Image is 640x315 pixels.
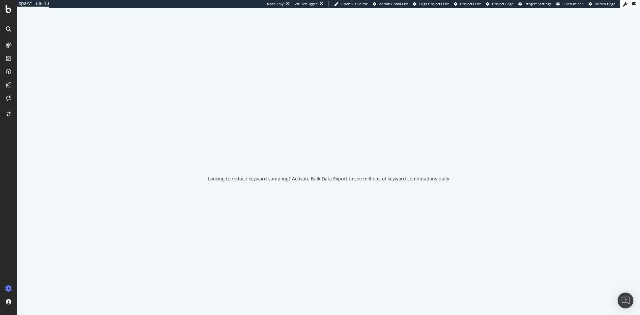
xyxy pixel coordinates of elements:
a: Admin Page [589,1,615,7]
a: Open in dev [556,1,584,7]
div: Viz Debugger: [295,1,318,7]
a: Project Page [486,1,513,7]
span: Admin Page [595,1,615,6]
a: Projects List [454,1,481,7]
div: Open Intercom Messenger [618,293,633,308]
div: Looking to reduce keyword sampling? Activate Bulk Data Export to see millions of keyword combinat... [208,175,449,182]
a: Open Viz Editor [334,1,368,7]
span: Open Viz Editor [341,1,368,6]
span: Logs Projects List [419,1,449,6]
div: animation [305,141,352,165]
a: Logs Projects List [413,1,449,7]
span: Project Page [492,1,513,6]
div: ReadOnly: [267,1,285,7]
a: Admin Crawl List [373,1,408,7]
span: Projects List [460,1,481,6]
span: Admin Crawl List [379,1,408,6]
a: Project Settings [518,1,551,7]
span: Project Settings [525,1,551,6]
span: Open in dev [563,1,584,6]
